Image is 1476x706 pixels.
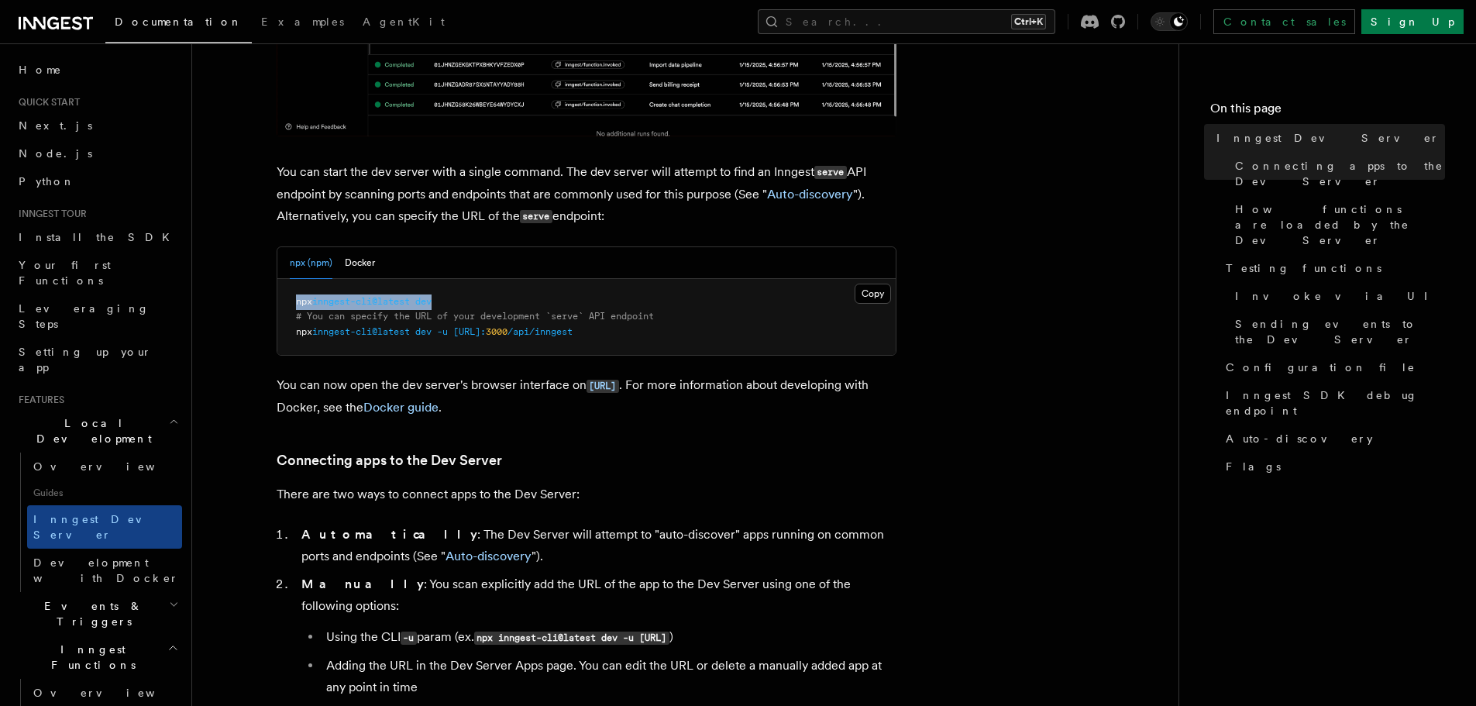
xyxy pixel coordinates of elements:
[1220,425,1445,453] a: Auto-discovery
[290,247,332,279] button: npx (npm)
[27,505,182,549] a: Inngest Dev Server
[277,161,896,228] p: You can start the dev server with a single command. The dev server will attempt to find an Innges...
[12,139,182,167] a: Node.js
[1220,353,1445,381] a: Configuration file
[19,302,150,330] span: Leveraging Steps
[363,400,439,415] a: Docker guide
[1226,360,1416,375] span: Configuration file
[322,655,896,698] li: Adding the URL in the Dev Server Apps page. You can edit the URL or delete a manually added app a...
[855,284,891,304] button: Copy
[12,415,169,446] span: Local Development
[1210,99,1445,124] h4: On this page
[1216,130,1440,146] span: Inngest Dev Server
[12,208,87,220] span: Inngest tour
[12,294,182,338] a: Leveraging Steps
[12,112,182,139] a: Next.js
[27,549,182,592] a: Development with Docker
[115,15,243,28] span: Documentation
[1235,316,1445,347] span: Sending events to the Dev Server
[1210,124,1445,152] a: Inngest Dev Server
[19,147,92,160] span: Node.js
[453,326,486,337] span: [URL]:
[363,15,445,28] span: AgentKit
[1226,459,1281,474] span: Flags
[12,394,64,406] span: Features
[277,484,896,505] p: There are two ways to connect apps to the Dev Server:
[33,687,193,699] span: Overview
[507,326,573,337] span: /api/inngest
[19,175,75,188] span: Python
[33,460,193,473] span: Overview
[12,409,182,453] button: Local Development
[1235,288,1441,304] span: Invoke via UI
[33,556,179,584] span: Development with Docker
[301,577,424,591] strong: Manually
[12,338,182,381] a: Setting up your app
[1361,9,1464,34] a: Sign Up
[486,326,507,337] span: 3000
[587,380,619,393] code: [URL]
[296,296,312,307] span: npx
[758,9,1055,34] button: Search...Ctrl+K
[12,642,167,673] span: Inngest Functions
[252,5,353,42] a: Examples
[1229,310,1445,353] a: Sending events to the Dev Server
[474,632,669,645] code: npx inngest-cli@latest dev -u [URL]
[401,632,417,645] code: -u
[353,5,454,42] a: AgentKit
[437,326,448,337] span: -u
[1151,12,1188,31] button: Toggle dark mode
[322,626,896,649] li: Using the CLI param (ex. )
[1220,453,1445,480] a: Flags
[1011,14,1046,29] kbd: Ctrl+K
[1213,9,1355,34] a: Contact sales
[297,524,896,567] li: : The Dev Server will attempt to "auto-discover" apps running on common ports and endpoints (See ...
[1226,260,1381,276] span: Testing functions
[312,296,410,307] span: inngest-cli@latest
[12,453,182,592] div: Local Development
[415,296,432,307] span: dev
[277,374,896,418] p: You can now open the dev server's browser interface on . For more information about developing wi...
[345,247,375,279] button: Docker
[767,187,853,201] a: Auto-discovery
[1235,158,1445,189] span: Connecting apps to the Dev Server
[520,210,552,223] code: serve
[12,223,182,251] a: Install the SDK
[12,592,182,635] button: Events & Triggers
[261,15,344,28] span: Examples
[1235,201,1445,248] span: How functions are loaded by the Dev Server
[814,166,847,179] code: serve
[301,527,477,542] strong: Automatically
[1229,152,1445,195] a: Connecting apps to the Dev Server
[1226,387,1445,418] span: Inngest SDK debug endpoint
[12,598,169,629] span: Events & Triggers
[19,231,179,243] span: Install the SDK
[1220,381,1445,425] a: Inngest SDK debug endpoint
[19,346,152,374] span: Setting up your app
[19,259,111,287] span: Your first Functions
[587,377,619,392] a: [URL]
[312,326,410,337] span: inngest-cli@latest
[446,549,532,563] a: Auto-discovery
[1220,254,1445,282] a: Testing functions
[415,326,432,337] span: dev
[12,56,182,84] a: Home
[1229,195,1445,254] a: How functions are loaded by the Dev Server
[33,513,166,541] span: Inngest Dev Server
[19,119,92,132] span: Next.js
[19,62,62,77] span: Home
[277,449,502,471] a: Connecting apps to the Dev Server
[27,453,182,480] a: Overview
[12,635,182,679] button: Inngest Functions
[296,326,312,337] span: npx
[296,311,654,322] span: # You can specify the URL of your development `serve` API endpoint
[1226,431,1373,446] span: Auto-discovery
[12,96,80,108] span: Quick start
[12,251,182,294] a: Your first Functions
[27,480,182,505] span: Guides
[12,167,182,195] a: Python
[105,5,252,43] a: Documentation
[1229,282,1445,310] a: Invoke via UI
